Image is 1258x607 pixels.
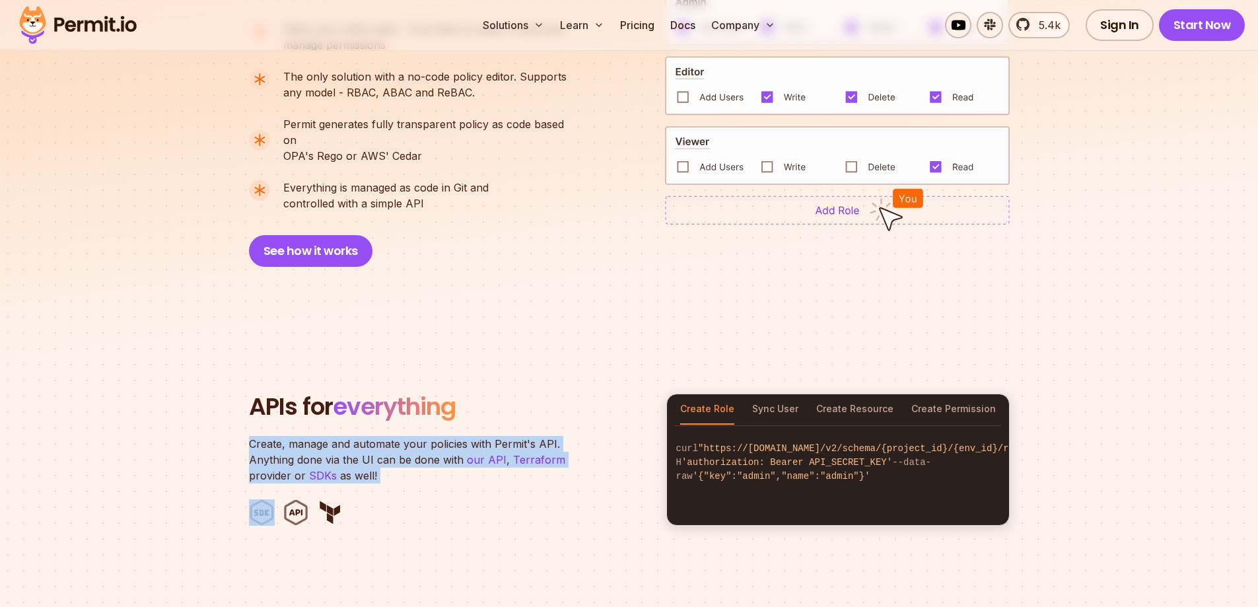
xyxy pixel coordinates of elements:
button: Company [706,12,781,38]
a: Start Now [1159,9,1245,41]
button: Create Permission [911,394,996,425]
button: Sync User [752,394,798,425]
span: 'authorization: Bearer API_SECRET_KEY' [681,457,892,468]
span: Everything is managed as code in Git and [283,180,489,196]
span: "https://[DOMAIN_NAME]/v2/schema/{project_id}/{env_id}/roles" [698,443,1036,454]
a: 5.4k [1008,12,1070,38]
span: The only solution with a no-code policy editor. Supports [283,69,567,85]
button: Create Resource [816,394,893,425]
a: Docs [665,12,701,38]
span: everything [333,390,456,423]
a: SDKs [309,469,337,482]
button: Create Role [680,394,734,425]
p: Create, manage and automate your policies with Permit's API. Anything done via the UI can be done... [249,436,579,483]
span: 5.4k [1031,17,1061,33]
span: Permit generates fully transparent policy as code based on [283,116,578,148]
p: OPA's Rego or AWS' Cedar [283,116,578,164]
a: Sign In [1086,9,1154,41]
h2: APIs for [249,394,650,420]
button: Solutions [477,12,549,38]
p: any model - RBAC, ABAC and ReBAC. [283,69,567,100]
button: See how it works [249,235,372,267]
p: controlled with a simple API [283,180,489,211]
a: our API [467,453,507,466]
button: Learn [555,12,610,38]
a: Terraform [513,453,565,466]
span: '{"key":"admin","name":"admin"}' [693,471,870,482]
a: Pricing [615,12,660,38]
img: Permit logo [13,3,143,48]
code: curl -H --data-raw [667,431,1009,494]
